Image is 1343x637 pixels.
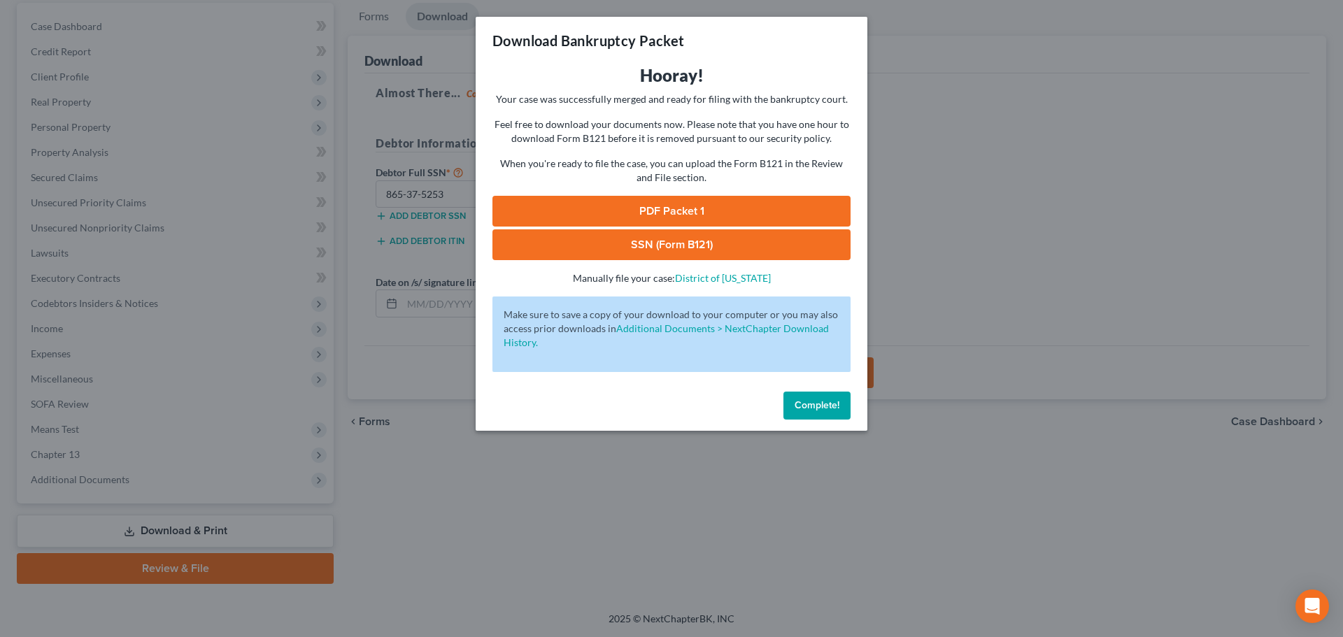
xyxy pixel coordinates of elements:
[504,308,839,350] p: Make sure to save a copy of your download to your computer or you may also access prior downloads in
[492,157,851,185] p: When you're ready to file the case, you can upload the Form B121 in the Review and File section.
[504,322,829,348] a: Additional Documents > NextChapter Download History.
[492,92,851,106] p: Your case was successfully merged and ready for filing with the bankruptcy court.
[492,271,851,285] p: Manually file your case:
[492,31,684,50] h3: Download Bankruptcy Packet
[675,272,771,284] a: District of [US_STATE]
[492,196,851,227] a: PDF Packet 1
[1295,589,1329,623] div: Open Intercom Messenger
[492,229,851,260] a: SSN (Form B121)
[492,64,851,87] h3: Hooray!
[795,399,839,411] span: Complete!
[492,117,851,145] p: Feel free to download your documents now. Please note that you have one hour to download Form B12...
[783,392,851,420] button: Complete!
